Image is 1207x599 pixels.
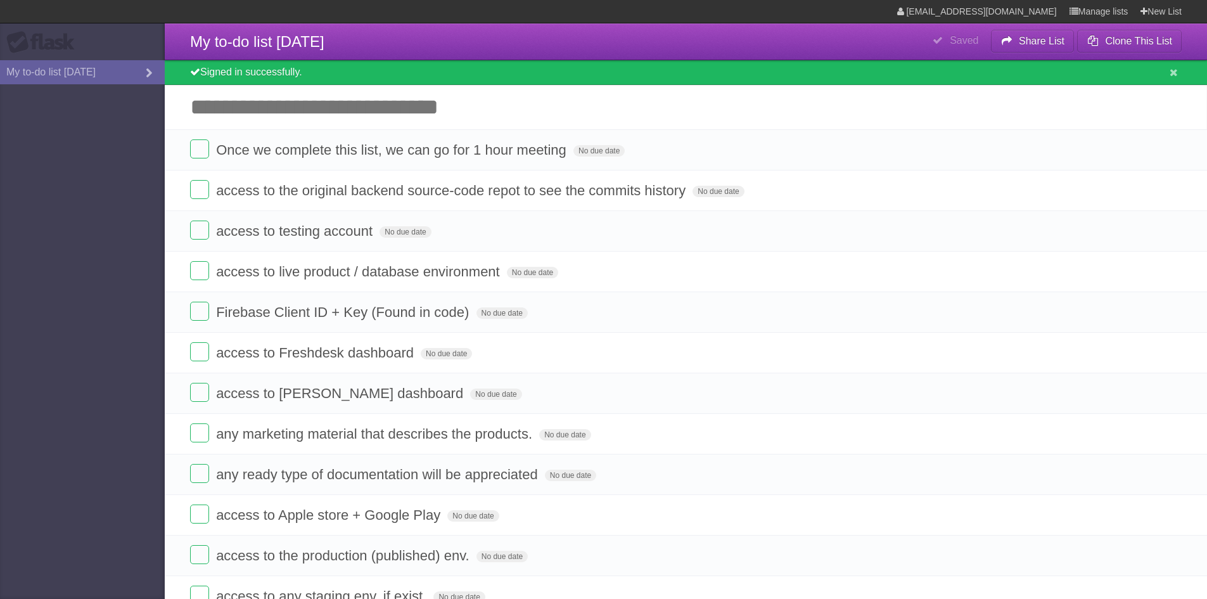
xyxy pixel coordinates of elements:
span: any ready type of documentation will be appreciated [216,467,541,482]
label: Done [190,383,209,402]
label: Done [190,221,209,240]
span: No due date [545,470,596,481]
span: No due date [693,186,744,197]
label: Done [190,423,209,442]
span: No due date [380,226,431,238]
span: No due date [573,145,625,157]
button: Clone This List [1077,30,1182,53]
span: No due date [476,307,528,319]
span: My to-do list [DATE] [190,33,324,50]
label: Done [190,180,209,199]
span: access to live product / database environment [216,264,503,280]
span: No due date [507,267,558,278]
label: Done [190,545,209,564]
label: Done [190,464,209,483]
span: Once we complete this list, we can go for 1 hour meeting [216,142,570,158]
span: access to testing account [216,223,376,239]
label: Done [190,342,209,361]
span: No due date [476,551,528,562]
span: access to [PERSON_NAME] dashboard [216,385,466,401]
span: access to Freshdesk dashboard [216,345,417,361]
b: Clone This List [1105,35,1172,46]
span: any marketing material that describes the products. [216,426,535,442]
div: Signed in successfully. [165,60,1207,85]
b: Saved [950,35,978,46]
button: Share List [991,30,1075,53]
span: No due date [470,389,521,400]
span: access to the original backend source-code repot to see the commits history [216,183,689,198]
span: access to the production (published) env. [216,548,473,564]
label: Done [190,139,209,158]
span: Firebase Client ID + Key (Found in code) [216,304,472,320]
span: No due date [539,429,591,441]
div: Flask [6,31,82,54]
label: Done [190,261,209,280]
label: Done [190,302,209,321]
span: No due date [421,348,472,359]
span: No due date [447,510,499,522]
span: access to Apple store + Google Play [216,507,444,523]
label: Done [190,505,209,524]
b: Share List [1019,35,1064,46]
